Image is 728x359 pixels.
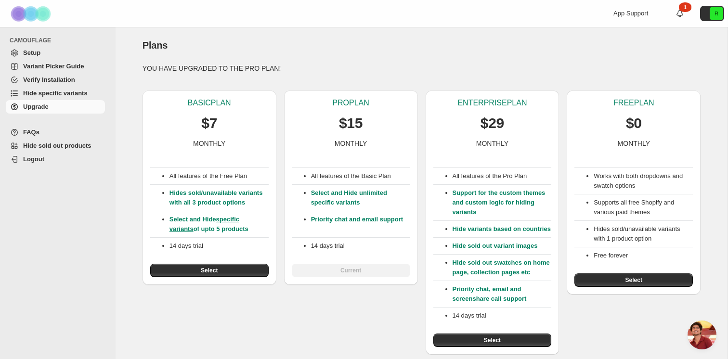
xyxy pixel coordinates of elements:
a: Variant Picker Guide [6,60,105,73]
p: Support for the custom themes and custom logic for hiding variants [453,188,552,217]
li: Supports all free Shopify and various paid themes [594,198,693,217]
p: $15 [339,114,363,133]
p: Select and Hide unlimited specific variants [311,188,410,207]
button: Select [574,273,693,287]
p: $29 [481,114,504,133]
span: Upgrade [23,103,49,110]
p: ENTERPRISE PLAN [457,98,527,108]
li: Works with both dropdowns and swatch options [594,171,693,191]
a: Upgrade [6,100,105,114]
p: Hide variants based on countries [453,224,552,234]
span: Avatar with initials R [710,7,723,20]
span: Select [201,267,218,274]
span: App Support [613,10,648,17]
p: MONTHLY [476,139,508,148]
p: Select and Hide of upto 5 products [169,215,269,234]
p: PRO PLAN [332,98,369,108]
span: Select [484,336,501,344]
p: 14 days trial [453,311,552,321]
a: Hide sold out products [6,139,105,153]
p: Hide sold out swatches on home page, collection pages etc [453,258,552,277]
a: 1 [675,9,685,18]
p: Hide sold out variant images [453,241,552,251]
img: Camouflage [8,0,56,27]
div: 1 [679,2,691,12]
p: YOU HAVE UPGRADED TO THE PRO PLAN! [143,64,701,73]
span: Setup [23,49,40,56]
p: MONTHLY [193,139,225,148]
p: MONTHLY [335,139,367,148]
button: Select [433,333,552,347]
p: $0 [626,114,642,133]
a: Verify Installation [6,73,105,87]
a: FAQs [6,126,105,139]
span: CAMOUFLAGE [10,37,109,44]
text: R [715,11,718,16]
a: Logout [6,153,105,166]
button: Avatar with initials R [700,6,724,21]
span: Hide specific variants [23,90,88,97]
p: 14 days trial [311,241,410,251]
span: Plans [143,40,168,51]
p: Hides sold/unavailable variants with all 3 product options [169,188,269,207]
span: FAQs [23,128,39,136]
span: Select [625,276,642,284]
p: Priority chat, email and screenshare call support [453,284,552,304]
span: Hide sold out products [23,142,91,149]
a: Hide specific variants [6,87,105,100]
p: MONTHLY [618,139,650,148]
p: 14 days trial [169,241,269,251]
p: Priority chat and email support [311,215,410,234]
button: Select [150,264,269,277]
li: Hides sold/unavailable variants with 1 product option [594,224,693,244]
span: Logout [23,155,44,163]
span: Verify Installation [23,76,75,83]
span: Variant Picker Guide [23,63,84,70]
a: Setup [6,46,105,60]
li: Free forever [594,251,693,260]
p: $7 [201,114,217,133]
p: All features of the Basic Plan [311,171,410,181]
p: All features of the Pro Plan [453,171,552,181]
p: All features of the Free Plan [169,171,269,181]
p: FREE PLAN [613,98,654,108]
p: BASIC PLAN [188,98,231,108]
div: Ouvrir le chat [688,321,716,349]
